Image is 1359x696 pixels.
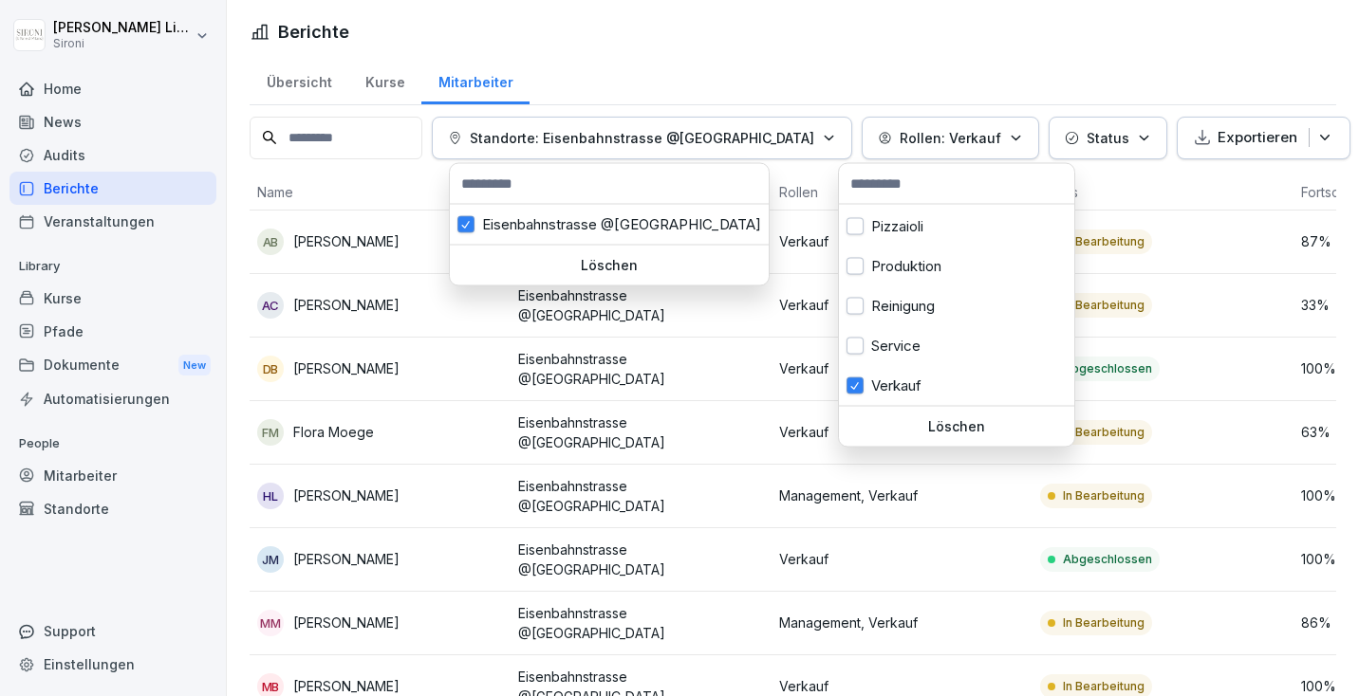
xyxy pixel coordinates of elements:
div: Produktion [839,247,1074,286]
div: Pizzaioli [839,207,1074,247]
div: Verkauf [839,366,1074,406]
div: Reinigung [839,286,1074,326]
p: Exportieren [1218,127,1297,149]
p: Rollen: Verkauf [900,128,1001,148]
p: Status [1087,128,1129,148]
p: Standorte: Eisenbahnstrasse @[GEOGRAPHIC_DATA] [470,128,814,148]
p: Löschen [847,418,1067,435]
div: Service [839,326,1074,366]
